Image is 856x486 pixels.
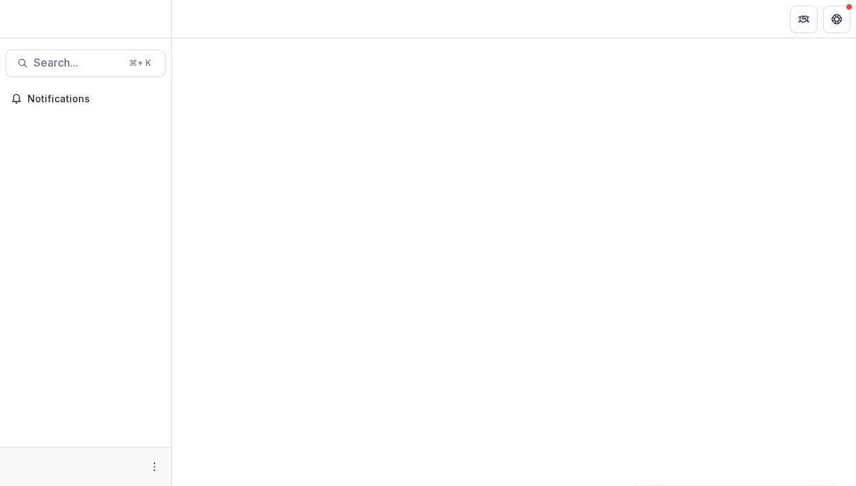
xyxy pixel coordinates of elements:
button: Partners [790,5,818,33]
span: Notifications [27,93,160,105]
nav: breadcrumb [177,9,235,29]
div: ⌘ + K [126,56,154,71]
button: Search... [5,49,165,77]
button: More [146,459,163,475]
span: Search... [34,56,121,69]
button: Notifications [5,88,165,110]
button: Get Help [823,5,851,33]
